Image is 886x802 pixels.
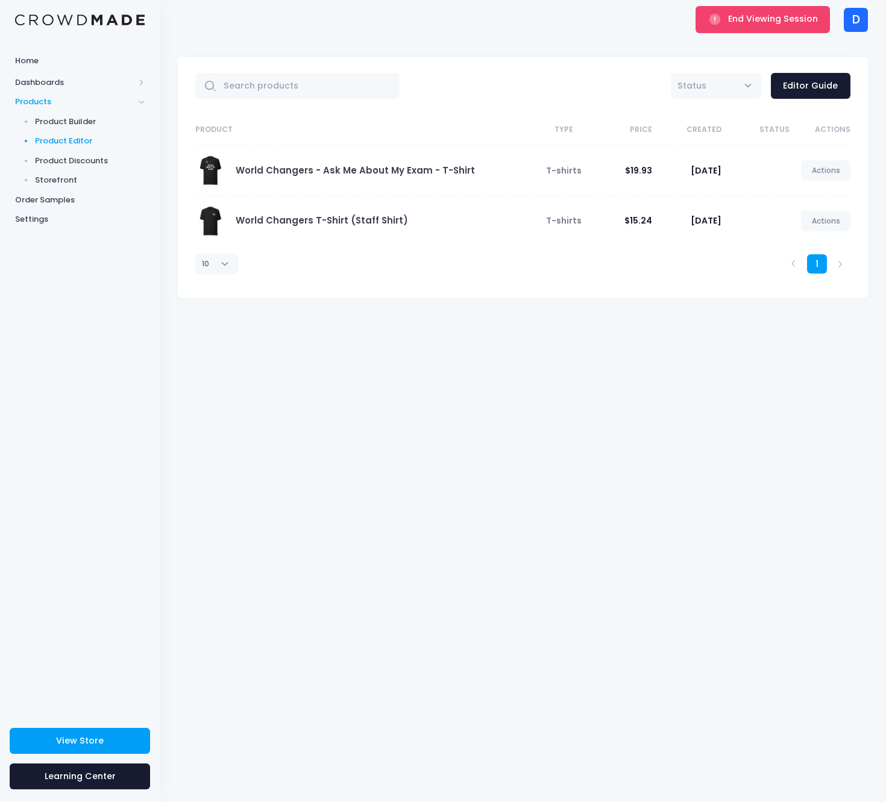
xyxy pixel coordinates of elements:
span: [DATE] [691,164,721,177]
span: Order Samples [15,194,145,206]
button: End Viewing Session [696,6,830,33]
a: World Changers T-Shirt (Staff Shirt) [236,214,408,227]
span: T-shirts [546,164,582,177]
a: Editor Guide [771,73,850,99]
span: End Viewing Session [728,13,818,25]
span: Settings [15,213,145,225]
span: Product Builder [35,116,145,128]
span: Status [671,73,761,99]
div: D [844,8,868,32]
a: View Store [10,728,150,754]
span: Products [15,96,134,108]
span: Learning Center [45,770,116,782]
span: Status [677,80,706,92]
img: Logo [15,14,145,26]
th: Type: activate to sort column ascending [538,114,584,146]
span: Home [15,55,145,67]
input: Search products [195,73,400,99]
a: Actions [801,160,850,181]
th: Product: activate to sort column ascending [195,114,538,146]
span: $19.93 [625,164,652,177]
span: View Store [56,735,104,747]
th: Actions: activate to sort column ascending [790,114,850,146]
th: Created: activate to sort column ascending [652,114,721,146]
span: Storefront [35,174,145,186]
th: Price: activate to sort column ascending [584,114,653,146]
span: Product Discounts [35,155,145,167]
a: 1 [807,254,827,274]
span: $15.24 [624,215,652,227]
th: Status: activate to sort column ascending [721,114,790,146]
a: World Changers - Ask Me About My Exam - T-Shirt [236,164,475,177]
a: Actions [801,211,850,231]
span: T-shirts [546,215,582,227]
a: Learning Center [10,763,150,789]
span: Dashboards [15,77,134,89]
span: Product Editor [35,135,145,147]
span: [DATE] [691,215,721,227]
